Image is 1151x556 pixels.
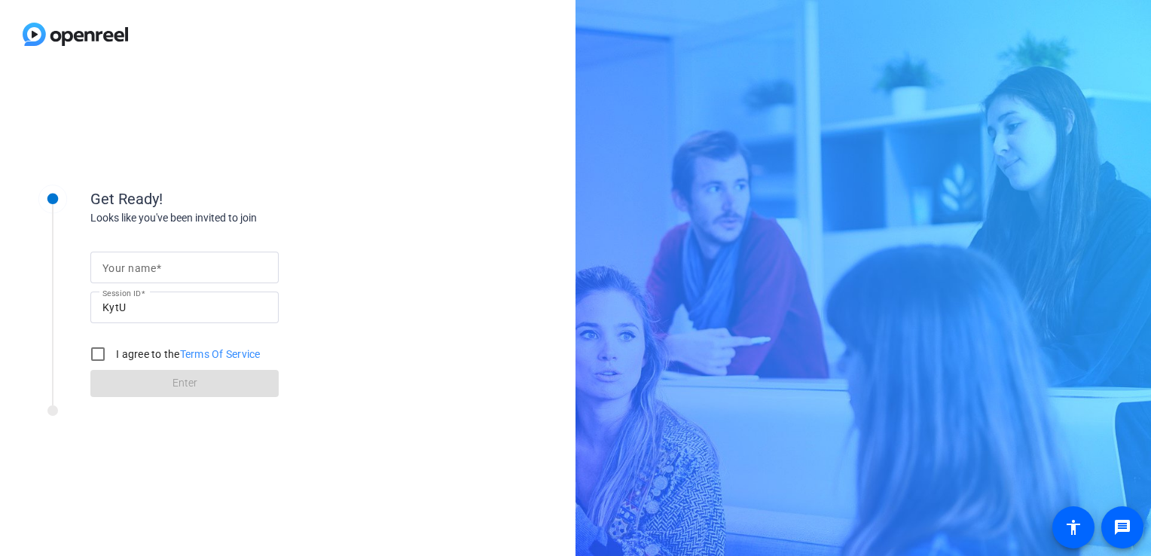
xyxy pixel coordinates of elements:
a: Terms Of Service [180,348,261,360]
div: Looks like you've been invited to join [90,210,392,226]
mat-label: Your name [102,262,156,274]
label: I agree to the [113,347,261,362]
mat-icon: message [1113,518,1131,536]
div: Get Ready! [90,188,392,210]
mat-icon: accessibility [1064,518,1082,536]
mat-label: Session ID [102,289,141,298]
